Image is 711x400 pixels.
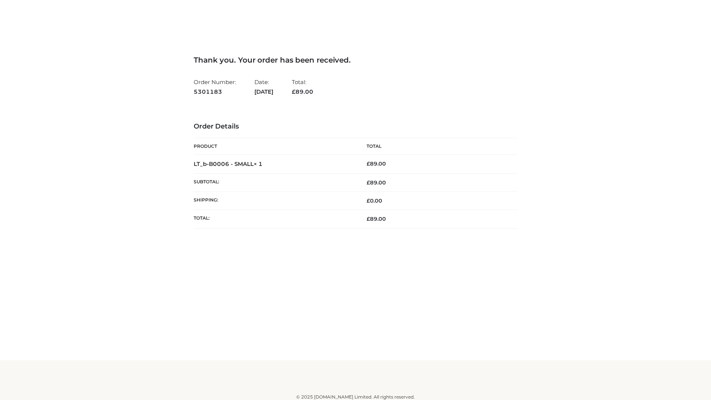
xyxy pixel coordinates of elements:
[367,179,386,186] span: 89.00
[367,160,386,167] bdi: 89.00
[254,87,273,97] strong: [DATE]
[367,160,370,167] span: £
[292,76,313,98] li: Total:
[194,56,517,64] h3: Thank you. Your order has been received.
[367,197,382,204] bdi: 0.00
[367,216,386,222] span: 89.00
[355,138,517,155] th: Total
[194,192,355,210] th: Shipping:
[367,179,370,186] span: £
[292,88,313,95] span: 89.00
[194,76,236,98] li: Order Number:
[194,123,517,131] h3: Order Details
[194,87,236,97] strong: 5301183
[194,210,355,228] th: Total:
[254,76,273,98] li: Date:
[367,197,370,204] span: £
[367,216,370,222] span: £
[194,173,355,191] th: Subtotal:
[194,138,355,155] th: Product
[254,160,263,167] strong: × 1
[194,160,263,167] strong: LT_b-B0006 - SMALL
[292,88,296,95] span: £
